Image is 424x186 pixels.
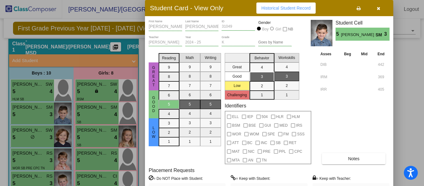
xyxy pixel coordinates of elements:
[268,130,275,138] span: SPE
[232,122,240,129] span: BSM
[288,25,293,33] span: NB
[232,130,241,138] span: WOR
[258,40,292,45] input: goes by name
[313,175,351,181] label: = Keep with Teacher:
[232,139,239,147] span: ATT
[276,113,284,120] span: HLR
[294,148,302,155] span: CPC
[258,20,292,25] mat-label: Gender
[264,122,271,129] span: GUI
[279,122,288,129] span: MED
[262,157,267,164] span: TN
[262,113,268,120] span: 504
[232,148,240,155] span: MAT
[320,72,337,82] input: assessment
[297,130,304,138] span: SSS
[185,40,219,45] input: year
[320,85,337,94] input: assessment
[222,40,255,45] input: grade
[336,30,341,38] span: 5
[225,103,246,109] label: Identifiers
[222,25,255,29] input: Enter ID
[279,148,286,155] span: PPL
[232,157,240,164] span: MTA
[261,139,267,147] span: INC
[341,32,375,38] span: [PERSON_NAME]
[275,26,281,32] div: Girl
[151,96,156,113] span: Good
[149,40,182,45] input: teacher
[283,130,289,138] span: FM
[263,148,271,155] span: PRE
[319,51,339,57] th: Asses
[292,113,300,120] span: HLM
[151,126,156,139] span: Low
[149,167,195,173] label: Placement Requests
[339,51,356,57] th: Beg
[248,157,253,164] span: AN
[262,26,269,32] div: Boy
[356,51,372,57] th: Mid
[247,113,253,120] span: IEP
[232,113,239,120] span: ELL
[296,122,302,129] span: IRS
[231,175,270,181] label: = Keep with Student:
[261,6,311,11] span: Historical Student Record
[150,4,223,12] h3: Student Card - View Only
[276,139,281,147] span: SB
[336,20,390,26] h3: Student Cell
[249,122,256,129] span: BSE
[250,130,259,138] span: WOM
[149,175,203,181] label: = Do NOT Place with Student:
[320,60,337,69] input: assessment
[256,2,316,14] button: Historical Student Record
[348,156,359,161] span: Notes
[376,32,384,38] span: SM
[248,148,255,155] span: NIC
[289,139,296,147] span: RET
[247,139,253,147] span: BC
[372,51,390,57] th: End
[322,153,386,164] button: Notes
[151,66,156,87] span: Great
[384,30,390,38] span: 3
